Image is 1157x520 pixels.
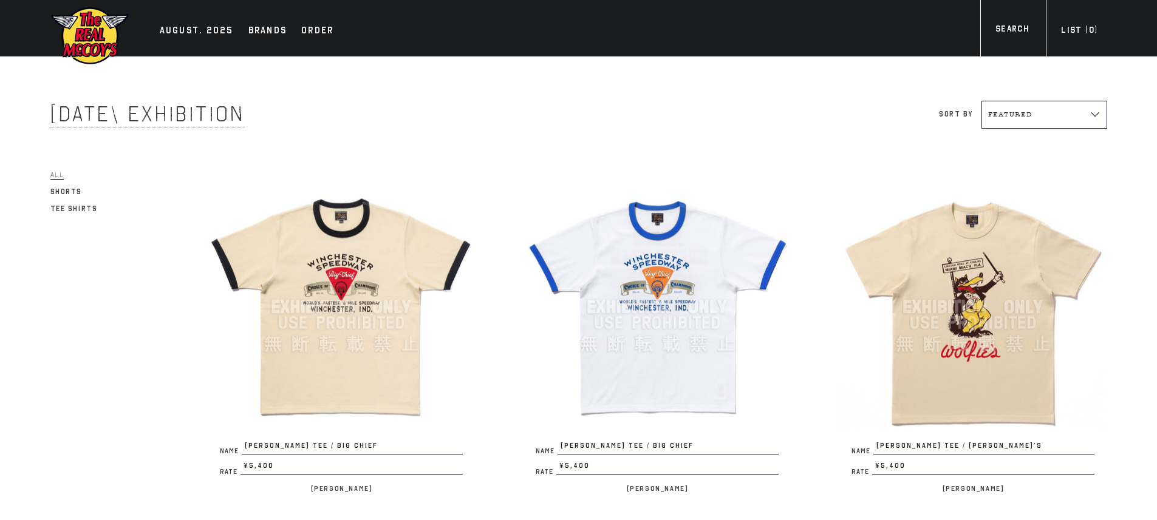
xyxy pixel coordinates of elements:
img: JOE MCCOY TEE / BIG CHIEF [208,174,475,441]
span: [PERSON_NAME] TEE / [PERSON_NAME]’S [873,441,1094,455]
span: [PERSON_NAME] TEE / BIG CHIEF [242,441,463,455]
span: Rate [220,468,241,475]
a: All [50,167,64,182]
img: mccoys-exhibition [50,6,129,66]
a: Order [295,23,340,40]
span: ¥5,400 [556,461,779,475]
div: Brands [248,23,287,40]
span: Rate [536,468,556,475]
span: Name [536,448,558,454]
span: Name [220,448,242,454]
span: 0 [1089,25,1094,35]
img: JOE MCCOY TEE / WOLFIE’S [839,174,1107,441]
span: All [50,171,64,180]
div: Order [301,23,333,40]
a: Search [980,22,1044,39]
span: ¥5,400 [872,461,1094,475]
div: List ( ) [1061,24,1097,40]
label: Sort by [939,110,972,118]
a: Shorts [50,184,83,199]
a: JOE MCCOY TEE / BIG CHIEF Name[PERSON_NAME] TEE / BIG CHIEF Rate¥5,400 [PERSON_NAME] [208,174,475,496]
a: JOE MCCOY TEE / BIG CHIEF Name[PERSON_NAME] TEE / BIG CHIEF Rate¥5,400 [PERSON_NAME] [524,174,791,496]
a: JOE MCCOY TEE / WOLFIE’S Name[PERSON_NAME] TEE / [PERSON_NAME]’S Rate¥5,400 [PERSON_NAME] [839,174,1107,496]
a: AUGUST. 2025 [154,23,240,40]
span: ¥5,400 [241,461,463,475]
p: [PERSON_NAME] [524,481,791,496]
span: Shorts [50,187,83,196]
a: Tee Shirts [50,201,98,216]
span: Rate [852,468,872,475]
span: [PERSON_NAME] TEE / BIG CHIEF [558,441,779,455]
span: Tee Shirts [50,204,98,213]
p: [PERSON_NAME] [208,481,475,496]
span: Name [852,448,873,454]
span: [DATE] Exhibition [50,101,245,127]
a: List (0) [1046,24,1113,40]
p: [PERSON_NAME] [839,481,1107,496]
div: AUGUST. 2025 [160,23,234,40]
div: Search [995,22,1029,39]
img: JOE MCCOY TEE / BIG CHIEF [524,174,791,441]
